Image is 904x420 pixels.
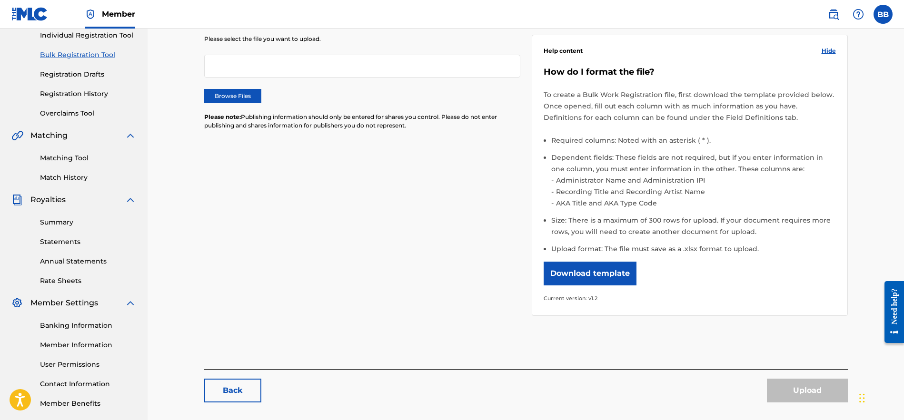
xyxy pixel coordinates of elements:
img: expand [125,130,136,141]
a: Rate Sheets [40,276,136,286]
a: Individual Registration Tool [40,30,136,40]
span: Help content [544,47,583,55]
a: Member Information [40,340,136,350]
img: search [828,9,839,20]
iframe: Resource Center [877,273,904,352]
span: Member Settings [30,297,98,309]
li: Required columns: Noted with an asterisk ( * ). [551,135,836,152]
img: Member Settings [11,297,23,309]
div: User Menu [874,5,893,24]
p: Publishing information should only be entered for shares you control. Please do not enter publish... [204,113,520,130]
a: Contact Information [40,379,136,389]
div: Drag [859,384,865,412]
span: Matching [30,130,68,141]
a: Member Benefits [40,399,136,409]
a: Summary [40,217,136,227]
a: Bulk Registration Tool [40,50,136,60]
img: Matching [11,130,23,141]
a: Statements [40,237,136,247]
h5: How do I format the file? [544,67,836,78]
img: Top Rightsholder [85,9,96,20]
iframe: Chat Widget [856,374,904,420]
li: AKA Title and AKA Type Code [554,197,836,209]
li: Dependent fields: These fields are not required, but if you enter information in one column, you ... [551,152,836,215]
img: Royalties [11,194,23,205]
p: Current version: v1.2 [544,293,836,304]
img: MLC Logo [11,7,48,21]
a: Annual Statements [40,256,136,266]
a: Banking Information [40,321,136,331]
li: Administrator Name and Administration IPI [554,175,836,186]
p: To create a Bulk Work Registration file, first download the template provided below. Once opened,... [544,89,836,123]
img: help [853,9,864,20]
a: Back [204,379,261,402]
button: Download template [544,262,636,285]
div: Help [849,5,868,24]
img: expand [125,297,136,309]
li: Upload format: The file must save as a .xlsx format to upload. [551,243,836,254]
li: Recording Title and Recording Artist Name [554,186,836,197]
a: Public Search [824,5,843,24]
a: Match History [40,173,136,183]
p: Please select the file you want to upload. [204,35,520,43]
li: Size: There is a maximum of 300 rows for upload. If your document requires more rows, you will ne... [551,215,836,243]
img: expand [125,194,136,205]
span: Hide [822,47,836,55]
span: Please note: [204,113,241,120]
a: Registration History [40,89,136,99]
label: Browse Files [204,89,261,103]
span: Royalties [30,194,66,205]
a: Matching Tool [40,153,136,163]
a: User Permissions [40,360,136,370]
a: Registration Drafts [40,69,136,79]
span: Member [102,9,135,20]
a: Overclaims Tool [40,108,136,118]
